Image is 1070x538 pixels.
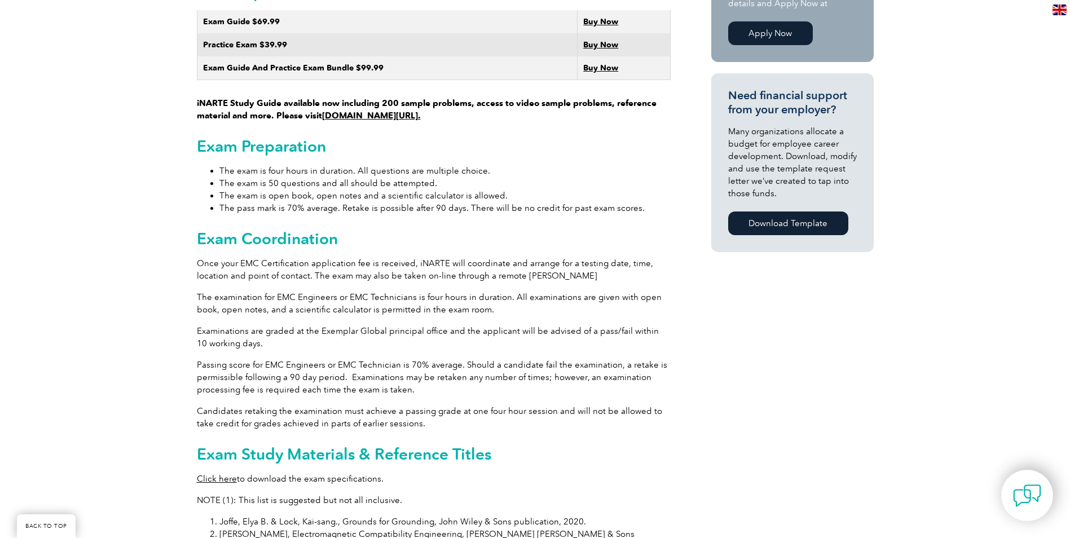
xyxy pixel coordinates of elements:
[583,40,618,50] a: Buy Now
[197,474,237,484] a: Click here
[197,359,671,396] p: Passing score for EMC Engineers or EMC Technician is 70% average. Should a candidate fail the exa...
[219,189,671,202] li: The exam is open book, open notes and a scientific calculator is allowed.
[219,177,671,189] li: The exam is 50 questions and all should be attempted.
[197,494,671,506] p: NOTE (1): This list is suggested but not all inclusive.
[728,21,813,45] a: Apply Now
[197,291,671,316] p: The examination for EMC Engineers or EMC Technicians is four hours in duration. All examinations ...
[728,211,848,235] a: Download Template
[583,17,618,27] a: Buy Now
[219,515,671,528] li: Joffe, Elya B. & Lock, Kai-sang., Grounds for Grounding, John Wiley & Sons publication, 2020.
[203,63,384,73] strong: Exam Guide And Practice Exam Bundle $99.99
[728,89,857,117] h3: Need financial support from your employer?
[1053,5,1067,15] img: en
[197,445,671,463] h2: Exam Study Materials & Reference Titles
[197,98,657,121] strong: iNARTE Study Guide available now including 200 sample problems, access to video sample problems, ...
[728,125,857,200] p: Many organizations allocate a budget for employee career development. Download, modify and use th...
[17,514,76,538] a: BACK TO TOP
[197,257,671,282] p: Once your EMC Certification application fee is received, iNARTE will coordinate and arrange for a...
[203,40,287,50] strong: Practice Exam $39.99
[197,137,671,155] h2: Exam Preparation
[219,202,671,214] li: The pass mark is 70% average. Retake is possible after 90 days. There will be no credit for past ...
[197,325,671,350] p: Examinations are graded at the Exemplar Global principal office and the applicant will be advised...
[197,405,671,430] p: Candidates retaking the examination must achieve a passing grade at one four hour session and wil...
[583,63,618,73] a: Buy Now
[203,17,280,27] strong: Exam Guide $69.99
[322,111,421,121] a: [DOMAIN_NAME][URL].
[197,473,671,485] p: to download the exam specifications.
[219,165,671,177] li: The exam is four hours in duration. All questions are multiple choice.
[1013,482,1041,510] img: contact-chat.png
[197,230,671,248] h2: Exam Coordination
